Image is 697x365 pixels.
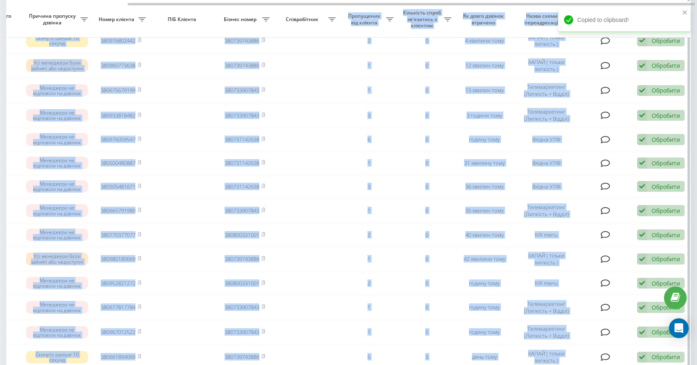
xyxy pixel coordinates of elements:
[340,129,398,150] td: 6
[225,136,259,143] a: 380731142638
[101,255,135,262] a: 380980180669
[398,104,455,127] td: 0
[558,7,690,33] div: Copied to clipboard!
[225,207,259,214] a: 380733907843
[398,29,455,52] td: 0
[513,199,579,222] td: Телемаркетинг (Липкість + Відділ)
[26,204,88,217] div: Менеджери не відповіли на дзвінок
[455,152,513,174] td: 31 хвилину тому
[225,159,259,167] a: 380731142638
[652,303,680,311] div: Обробити
[652,279,680,287] div: Обробити
[398,272,455,294] td: 0
[455,247,513,270] td: 42 хвилини тому
[340,321,398,344] td: 1
[652,86,680,94] div: Обробити
[652,231,680,239] div: Обробити
[682,9,688,17] button: close
[455,321,513,344] td: годину тому
[101,279,135,287] a: 380952821272
[652,159,680,167] div: Обробити
[513,296,579,319] td: Телемаркетинг (Липкість + Відділ)
[652,136,680,143] div: Обробити
[101,183,135,190] a: 380505481671
[26,229,88,241] div: Менеджери не відповіли на дзвінок
[101,112,135,119] a: 380933818482
[398,176,455,198] td: 0
[513,272,579,294] td: IVR menu
[26,277,88,289] div: Менеджери не відповіли на дзвінок
[278,16,328,23] span: Співробітник
[225,37,259,44] a: 380739743886
[398,224,455,246] td: 0
[340,104,398,127] td: 3
[455,104,513,127] td: 3 години тому
[513,54,579,77] td: ХАПАЙ ( тільки липкість )
[455,272,513,294] td: годину тому
[340,29,398,52] td: 2
[669,318,689,338] div: Open Intercom Messenger
[225,112,259,119] a: 380733907843
[340,152,398,174] td: 1
[513,321,579,344] td: Телемаркетинг (Липкість + Відділ)
[340,54,398,77] td: 1
[340,176,398,198] td: 3
[225,328,259,336] a: 380733907843
[101,159,135,167] a: 380500480887
[513,247,579,270] td: ХАПАЙ ( тільки липкість )
[398,129,455,150] td: 0
[652,62,680,69] div: Обробити
[26,351,88,363] div: Скинуто раніше 10 секунд
[513,79,579,102] td: Телемаркетинг (Липкість + Відділ)
[26,59,88,72] div: Усі менеджери були зайняті або недоступні
[398,247,455,270] td: 0
[455,224,513,246] td: 40 хвилин тому
[96,16,138,23] span: Номер клієнта
[398,79,455,102] td: 0
[101,231,135,239] a: 380770377077
[340,272,398,294] td: 2
[340,224,398,246] td: 2
[225,62,259,69] a: 380739743886
[26,253,88,265] div: Усі менеджери були зайняті або недоступні
[652,37,680,45] div: Обробити
[26,34,88,47] div: Скинуто раніше 10 секунд
[225,279,259,287] a: 380800331001
[455,79,513,102] td: 13 хвилин тому
[652,207,680,215] div: Обробити
[402,10,444,29] span: Кількість спроб зв'язатись з клієнтом
[225,255,259,262] a: 380739743886
[225,183,259,190] a: 380731142638
[340,247,398,270] td: 1
[340,296,398,319] td: 1
[101,353,135,360] a: 380661894069
[26,301,88,313] div: Менеджери не відповіли на дзвінок
[513,104,579,127] td: Телемаркетинг (Липкість + Відділ)
[101,37,135,44] a: 380976802442
[652,353,680,361] div: Обробити
[652,112,680,119] div: Обробити
[225,353,259,360] a: 380739743886
[455,54,513,77] td: 12 хвилин тому
[26,13,81,26] span: Причина пропуску дзвінка
[398,321,455,344] td: 0
[513,152,579,174] td: Вхідна УЛФ
[101,62,135,69] a: 380960773638
[652,255,680,263] div: Обробити
[513,224,579,246] td: IVR menu
[225,86,259,94] a: 380733907843
[340,199,398,222] td: 1
[513,129,579,150] td: Вхідна УЛФ
[398,296,455,319] td: 0
[26,109,88,122] div: Менеджери не відповіли на дзвінок
[344,13,386,26] span: Пропущених від клієнта
[101,207,135,214] a: 380665791980
[225,303,259,311] a: 380733907843
[220,16,262,23] span: Бізнес номер
[26,180,88,193] div: Менеджери не відповіли на дзвінок
[513,29,579,52] td: ХАПАЙ ( тільки липкість )
[455,199,513,222] td: 35 хвилин тому
[398,199,455,222] td: 0
[26,157,88,169] div: Менеджери не відповіли на дзвінок
[513,176,579,198] td: Вхідна УЛФ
